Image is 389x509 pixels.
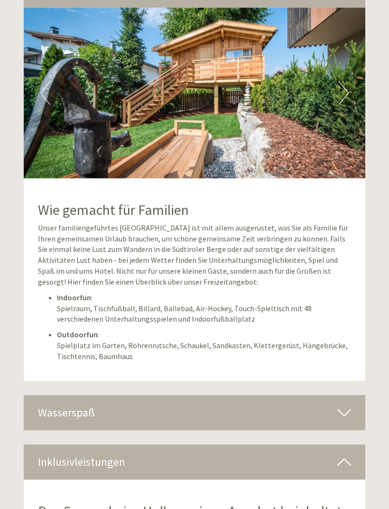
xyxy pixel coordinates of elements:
[139,7,174,23] div: [DATE]
[7,26,151,55] div: Guten Tag, wie können wir Ihnen helfen?
[40,81,50,105] button: Previous
[117,110,299,116] small: 21:07
[24,444,365,480] div: Inklusivleistungen
[14,28,146,35] div: Inso Sonnenheim
[14,46,146,53] small: 21:06
[252,247,313,267] button: Senden
[38,202,351,218] h2: Wie gemacht für Familien
[38,222,351,287] p: Unser familiengeführtes [GEOGRAPHIC_DATA] ist mit allem ausgerüstet, was Sie als Familie für Ihre...
[24,395,365,430] div: Wasserspaß
[57,293,91,302] strong: Indoorfun
[339,81,349,105] button: Next
[57,292,351,325] p: : Spielraum, Tischfußball, Billard, Bällebad, Air-Hockey, Touch-Spieltisch mit 48 verschiedenen U...
[112,56,306,118] div: Hallo, vielen Dank für Ihr Angebot. Würden Sie mir bitte noch ein Angebot mitbeinem Tag länger ma...
[57,330,98,339] strong: Outdoorfun
[57,329,351,362] p: : Spielplatz im Garten, Röhrenrutsche, Schaukel, Sandkasten, Klettergerüst, Hängebrücke, Tischten...
[117,58,299,66] div: Sie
